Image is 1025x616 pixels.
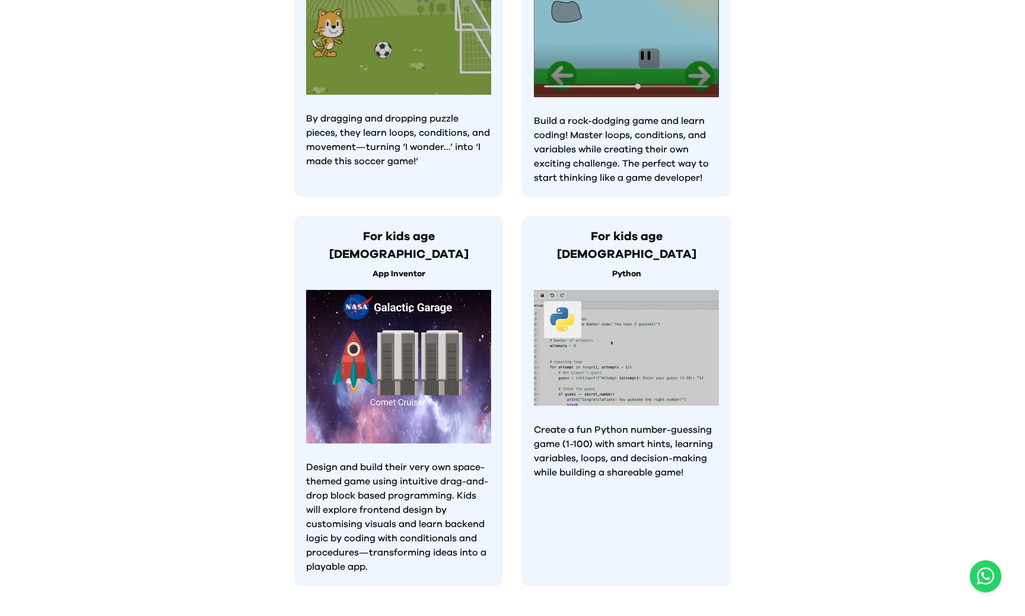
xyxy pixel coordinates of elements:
button: Open WhatsApp chat [970,560,1001,592]
img: Kids learning to code [534,290,719,407]
p: Python [534,268,719,280]
a: Chat with us on WhatsApp [970,560,1001,592]
p: Build a rock-dodging game and learn coding! Master loops, conditions, and variables while creatin... [534,114,719,185]
p: Design and build their very own space-themed game using intuitive drag-and-drop block based progr... [306,460,491,574]
h3: For kids age [DEMOGRAPHIC_DATA] [306,228,491,263]
p: Create a fun Python number-guessing game (1-100) with smart hints, learning variables, loops, and... [534,423,719,480]
p: By dragging and dropping puzzle pieces, they learn loops, conditions, and movement—turning ‘I won... [306,111,491,168]
img: Kids learning to code [306,290,491,443]
p: App Inventor [306,268,491,280]
h3: For kids age [DEMOGRAPHIC_DATA] [534,228,719,263]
